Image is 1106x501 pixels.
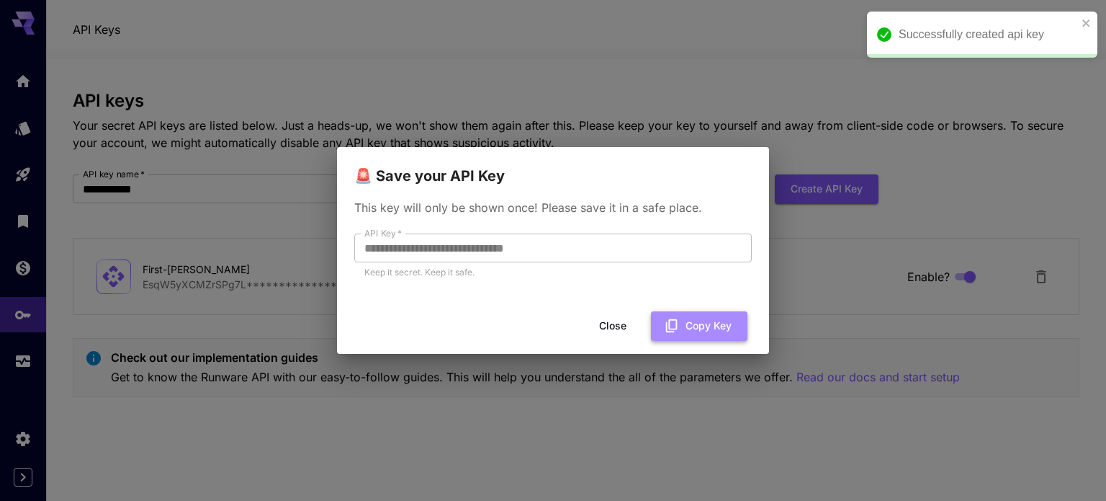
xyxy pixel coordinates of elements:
[337,147,769,187] h2: 🚨 Save your API Key
[354,199,752,216] p: This key will only be shown once! Please save it in a safe place.
[1082,17,1092,29] button: close
[364,227,402,239] label: API Key
[651,311,747,341] button: Copy Key
[580,311,645,341] button: Close
[899,26,1077,43] div: Successfully created api key
[364,265,742,280] p: Keep it secret. Keep it safe.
